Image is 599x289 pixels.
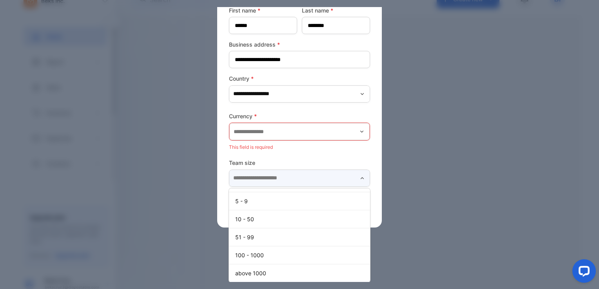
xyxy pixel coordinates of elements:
p: 100 - 1000 [235,251,367,259]
p: above 1000 [235,269,367,277]
label: Team size [229,159,370,167]
label: Business address [229,40,370,49]
iframe: LiveChat chat widget [566,256,599,289]
p: This field is required [229,142,370,152]
label: Last name [302,6,370,14]
p: 10 - 50 [235,215,367,223]
p: 51 - 99 [235,233,367,241]
label: Country [229,74,370,83]
label: Currency [229,112,370,120]
p: 5 - 9 [235,197,367,205]
label: First name [229,6,297,14]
